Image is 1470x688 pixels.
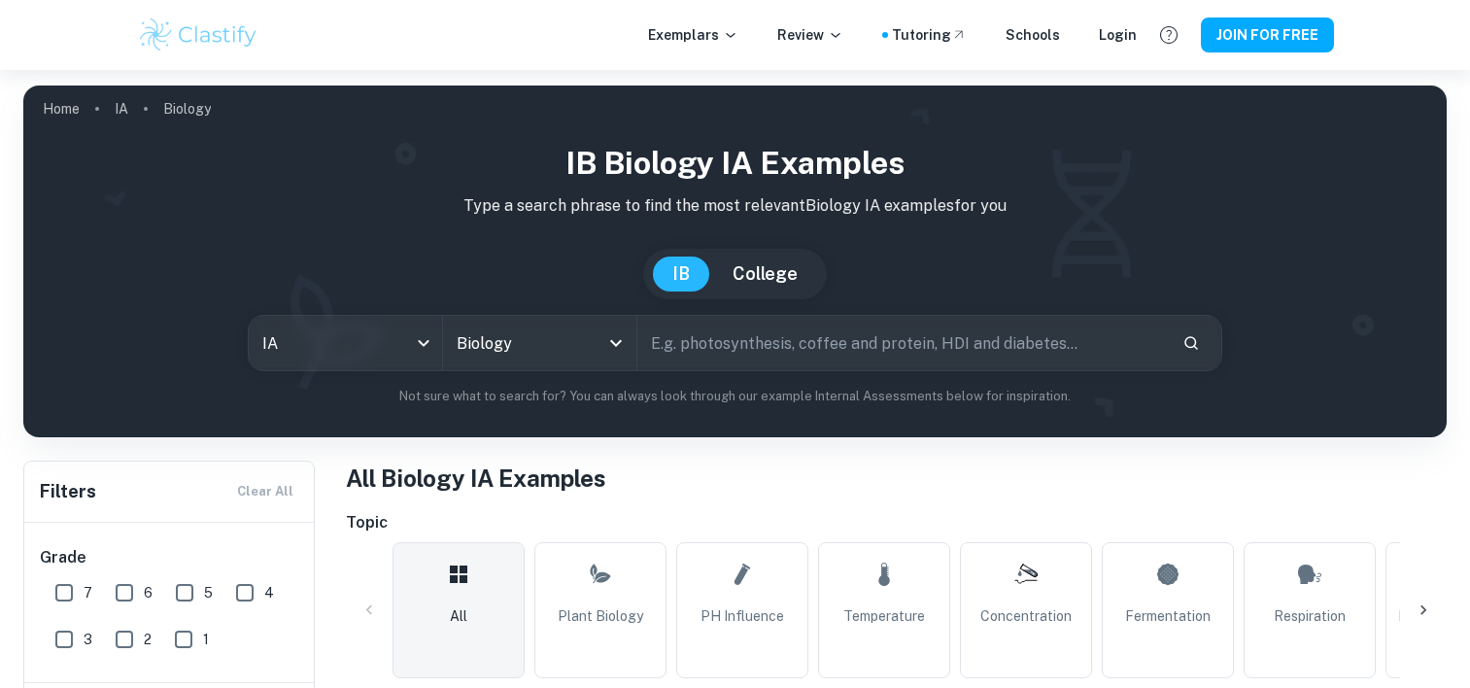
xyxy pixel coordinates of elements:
[777,24,843,46] p: Review
[249,316,442,370] div: IA
[203,629,209,650] span: 1
[1274,605,1346,627] span: Respiration
[558,605,643,627] span: Plant Biology
[84,582,92,603] span: 7
[1152,18,1185,52] button: Help and Feedback
[602,329,630,357] button: Open
[1125,605,1211,627] span: Fermentation
[1175,327,1208,360] button: Search
[648,24,738,46] p: Exemplars
[39,140,1431,187] h1: IB Biology IA examples
[843,605,925,627] span: Temperature
[1006,24,1060,46] a: Schools
[892,24,967,46] a: Tutoring
[163,98,211,120] p: Biology
[1099,24,1137,46] a: Login
[1201,17,1334,52] button: JOIN FOR FREE
[653,257,709,292] button: IB
[39,387,1431,406] p: Not sure what to search for? You can always look through our example Internal Assessments below f...
[40,546,300,569] h6: Grade
[144,629,152,650] span: 2
[264,582,274,603] span: 4
[980,605,1072,627] span: Concentration
[204,582,213,603] span: 5
[137,16,260,54] img: Clastify logo
[713,257,817,292] button: College
[637,316,1167,370] input: E.g. photosynthesis, coffee and protein, HDI and diabetes...
[23,86,1447,437] img: profile cover
[115,95,128,122] a: IA
[450,605,467,627] span: All
[346,461,1447,496] h1: All Biology IA Examples
[40,478,96,505] h6: Filters
[43,95,80,122] a: Home
[39,194,1431,218] p: Type a search phrase to find the most relevant Biology IA examples for you
[346,511,1447,534] h6: Topic
[144,582,153,603] span: 6
[84,629,92,650] span: 3
[701,605,784,627] span: pH Influence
